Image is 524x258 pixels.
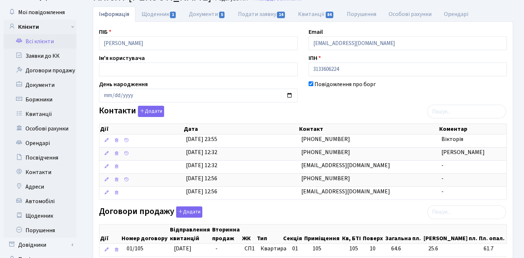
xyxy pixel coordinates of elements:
[186,161,217,169] span: [DATE] 12:32
[370,245,385,253] span: 10
[256,225,282,243] th: Тип
[362,225,384,243] th: Поверх
[174,205,202,218] a: Додати
[174,245,191,253] span: [DATE]
[313,245,321,253] span: 105
[423,225,478,243] th: [PERSON_NAME] пл.
[292,7,340,22] a: Квитанції
[183,124,299,134] th: Дата
[99,28,111,36] label: ПІБ
[99,80,148,89] label: День народження
[170,12,176,18] span: 1
[4,49,76,63] a: Заявки до КК
[301,174,350,182] span: [PHONE_NUMBER]
[135,7,183,22] a: Щоденник
[169,225,211,243] th: Відправлення квитанцій
[292,245,298,253] span: 01
[341,7,382,22] a: Порушення
[99,206,202,218] label: Договори продажу
[186,148,217,156] span: [DATE] 12:32
[303,225,341,243] th: Приміщення
[4,150,76,165] a: Посвідчення
[4,223,76,238] a: Порушення
[309,28,323,36] label: Email
[261,245,286,253] span: Квартира
[441,135,463,143] span: Вікторія
[211,225,241,243] th: Вторинна продаж
[438,124,507,134] th: Коментар
[99,106,164,117] label: Контакти
[301,161,390,169] span: [EMAIL_ADDRESS][DOMAIN_NAME]
[391,245,422,253] span: 64.6
[341,225,362,243] th: Кв, БТІ
[4,238,76,252] a: Довідники
[4,209,76,223] a: Щоденник
[385,225,423,243] th: Загальна пл.
[136,105,164,117] a: Додати
[99,225,121,243] th: Дії
[427,105,506,118] input: Пошук...
[441,174,444,182] span: -
[183,7,231,22] a: Документи
[441,161,444,169] span: -
[441,188,444,195] span: -
[121,225,169,243] th: Номер договору
[4,136,76,150] a: Орендарі
[4,20,76,34] a: Клієнти
[18,8,65,16] span: Мої повідомлення
[219,12,225,18] span: 5
[232,7,292,22] a: Подати заявку
[138,106,164,117] button: Контакти
[427,205,506,219] input: Пошук...
[349,245,364,253] span: 105
[127,245,143,253] span: 01/105
[4,63,76,78] a: Договори продажу
[484,245,505,253] span: 61.7
[245,245,255,253] span: СП1
[176,206,202,218] button: Договори продажу
[4,165,76,180] a: Контакти
[4,5,76,20] a: Мої повідомлення
[309,54,321,63] label: ІПН
[93,7,135,22] a: Інформація
[4,194,76,209] a: Автомобілі
[441,148,485,156] span: [PERSON_NAME]
[326,12,334,18] span: 84
[99,54,145,63] label: Ім'я користувача
[215,245,218,253] span: -
[4,34,76,49] a: Всі клієнти
[301,148,350,156] span: [PHONE_NUMBER]
[186,174,217,182] span: [DATE] 12:56
[186,188,217,195] span: [DATE] 12:56
[186,135,217,143] span: [DATE] 23:55
[4,121,76,136] a: Особові рахунки
[478,225,507,243] th: Пл. опал.
[438,7,475,22] a: Орендарі
[99,124,183,134] th: Дії
[298,124,438,134] th: Контакт
[4,92,76,107] a: Боржники
[428,245,478,253] span: 25.6
[382,7,438,22] a: Особові рахунки
[4,107,76,121] a: Квитанції
[314,80,376,89] label: Повідомлення про борг
[4,78,76,92] a: Документи
[301,135,350,143] span: [PHONE_NUMBER]
[282,225,303,243] th: Секція
[241,225,256,243] th: ЖК
[4,180,76,194] a: Адреси
[277,12,285,18] span: 14
[301,188,390,195] span: [EMAIL_ADDRESS][DOMAIN_NAME]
